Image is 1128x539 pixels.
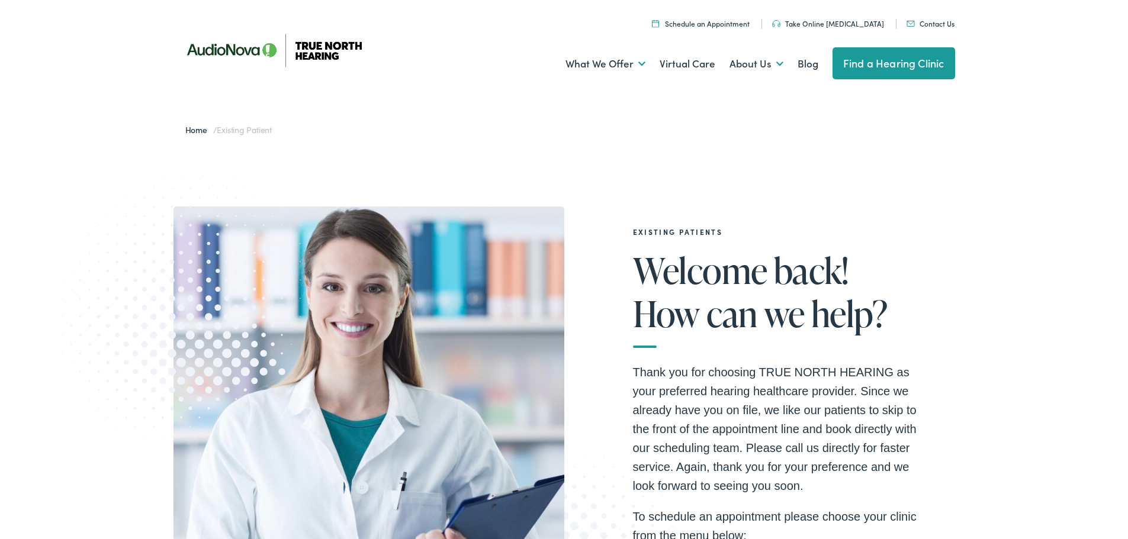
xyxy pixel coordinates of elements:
img: Icon symbolizing a calendar in color code ffb348 [652,20,659,27]
img: Mail icon in color code ffb348, used for communication purposes [907,21,915,27]
span: / [185,124,272,135]
a: Virtual Care [660,42,715,86]
img: Graphic image with a halftone pattern, contributing to the site's visual design. [25,133,338,454]
span: Welcome [633,251,767,290]
a: Find a Hearing Clinic [833,47,955,79]
a: What We Offer [565,42,645,86]
p: Thank you for choosing TRUE NORTH HEARING as your preferred hearing healthcare provider. Since we... [633,363,917,495]
span: we [764,294,805,333]
a: Contact Us [907,18,955,28]
span: back! [774,251,849,290]
span: can [706,294,757,333]
img: Headphones icon in color code ffb348 [772,20,780,27]
span: Existing Patient [217,124,271,135]
a: Schedule an Appointment [652,18,750,28]
a: Home [185,124,213,135]
a: Take Online [MEDICAL_DATA] [772,18,884,28]
a: Blog [798,42,818,86]
h2: EXISTING PATIENTS [633,228,917,236]
a: About Us [729,42,783,86]
span: help? [811,294,887,333]
span: How [633,294,700,333]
